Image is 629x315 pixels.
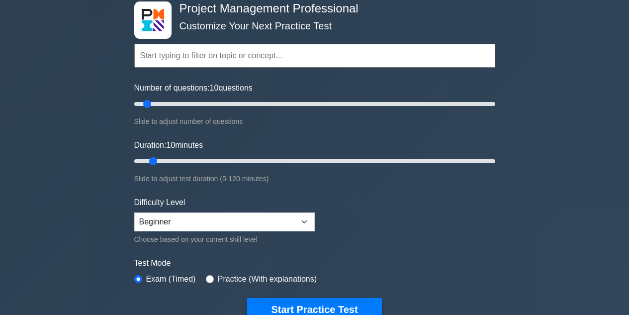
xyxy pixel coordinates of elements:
[134,115,495,127] div: Slide to adjust number of questions
[134,257,495,269] label: Test Mode
[134,233,315,245] div: Choose based on your current skill level
[146,273,196,285] label: Exam (Timed)
[210,84,219,92] span: 10
[166,141,175,149] span: 10
[134,173,495,185] div: Slide to adjust test duration (5-120 minutes)
[134,139,203,151] label: Duration: minutes
[134,82,253,94] label: Number of questions: questions
[218,273,317,285] label: Practice (With explanations)
[134,44,495,68] input: Start typing to filter on topic or concept...
[176,1,447,16] h4: Project Management Professional
[134,197,185,209] label: Difficulty Level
